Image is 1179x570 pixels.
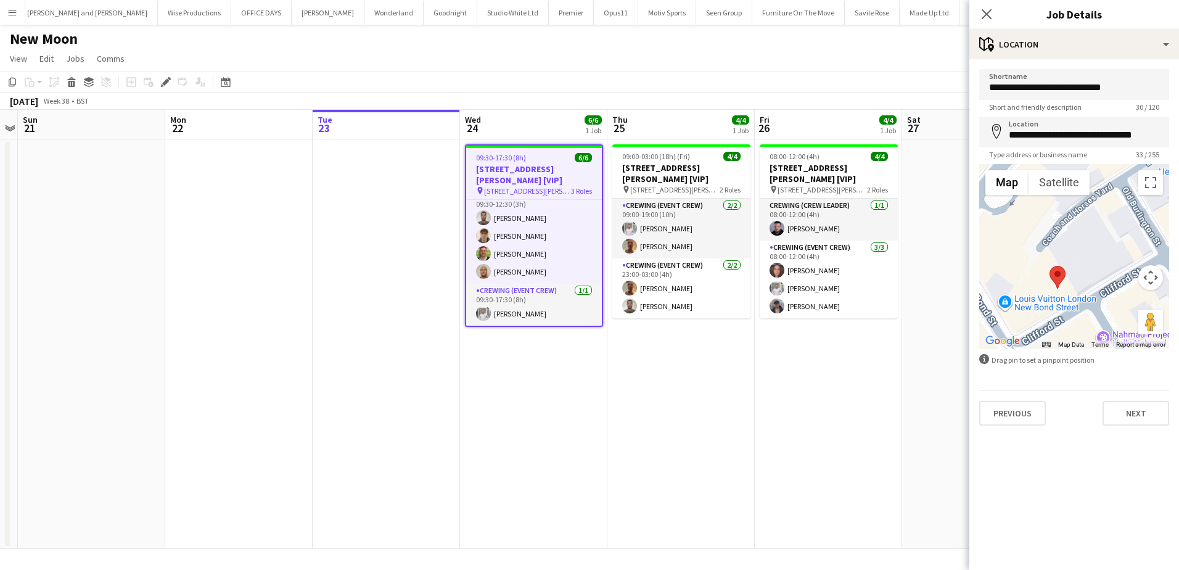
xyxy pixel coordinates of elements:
button: OFFICE DAYS [231,1,292,25]
span: Week 38 [41,96,72,105]
span: 21 [21,121,38,135]
a: Jobs [61,51,89,67]
span: 4/4 [879,115,897,125]
span: Fri [760,114,770,125]
span: 24 [463,121,481,135]
span: 08:00-12:00 (4h) [770,152,820,161]
span: Jobs [66,53,84,64]
button: Seen Group [696,1,752,25]
app-card-role: Crewing (Event Crew)2/209:00-19:00 (10h)[PERSON_NAME][PERSON_NAME] [612,199,750,258]
button: Toggle fullscreen view [1138,170,1163,195]
h3: Job Details [969,6,1179,22]
span: 23 [316,121,332,135]
button: Goodnight [424,1,477,25]
span: Thu [612,114,628,125]
button: Wise Productions [158,1,231,25]
div: [DATE] [10,95,38,107]
span: 22 [168,121,186,135]
a: View [5,51,32,67]
span: 6/6 [585,115,602,125]
button: Next [1103,401,1169,426]
span: 4/4 [871,152,888,161]
span: Type address or business name [979,150,1097,159]
app-card-role: Crewing (Event Crew)4/409:30-12:30 (3h)[PERSON_NAME][PERSON_NAME][PERSON_NAME][PERSON_NAME] [466,188,602,284]
app-job-card: 08:00-12:00 (4h)4/4[STREET_ADDRESS][PERSON_NAME] [VIP] [STREET_ADDRESS][PERSON_NAME]2 RolesCrewin... [760,144,898,318]
button: [PERSON_NAME] and [PERSON_NAME] [17,1,158,25]
img: Google [982,333,1023,349]
span: 4/4 [723,152,741,161]
span: Sun [23,114,38,125]
app-card-role: Crewing (Event Crew)1/109:30-17:30 (8h)[PERSON_NAME] [466,284,602,326]
app-job-card: 09:00-03:00 (18h) (Fri)4/4[STREET_ADDRESS][PERSON_NAME] [VIP] [STREET_ADDRESS][PERSON_NAME]2 Role... [612,144,750,318]
button: Studio White Ltd [477,1,549,25]
span: 27 [905,121,921,135]
div: 1 Job [733,126,749,135]
span: 30 / 120 [1126,102,1169,112]
button: Map camera controls [1138,265,1163,290]
div: 1 Job [585,126,601,135]
span: [STREET_ADDRESS][PERSON_NAME] [484,186,571,196]
button: Map Data [1058,341,1084,349]
a: Comms [92,51,129,67]
button: Show street map [985,170,1029,195]
button: Opus11 [594,1,638,25]
button: Motiv Sports [638,1,696,25]
a: Terms (opens in new tab) [1091,341,1109,348]
h3: [STREET_ADDRESS][PERSON_NAME] [VIP] [760,162,898,184]
app-card-role: Crewing (Event Crew)3/308:00-12:00 (4h)[PERSON_NAME][PERSON_NAME][PERSON_NAME] [760,241,898,318]
button: Wonderland [364,1,424,25]
div: 1 Job [880,126,896,135]
span: Short and friendly description [979,102,1091,112]
h3: [STREET_ADDRESS][PERSON_NAME] [VIP] [612,162,750,184]
app-card-role: Crewing (Event Crew)2/223:00-03:00 (4h)[PERSON_NAME][PERSON_NAME] [612,258,750,318]
span: Comms [97,53,125,64]
span: 4/4 [732,115,749,125]
span: [STREET_ADDRESS][PERSON_NAME] [630,185,720,194]
span: 09:30-17:30 (8h) [476,153,526,162]
h1: New Moon [10,30,78,48]
span: Tue [318,114,332,125]
a: Edit [35,51,59,67]
span: 25 [610,121,628,135]
span: 2 Roles [867,185,888,194]
button: Keyboard shortcuts [1042,341,1051,349]
span: 2 Roles [720,185,741,194]
div: BST [76,96,89,105]
span: 33 / 255 [1126,150,1169,159]
span: View [10,53,27,64]
a: Open this area in Google Maps (opens a new window) [982,333,1023,349]
button: Savile Rose [845,1,900,25]
div: Drag pin to set a pinpoint position [979,354,1169,366]
app-job-card: 09:30-17:30 (8h)6/6[STREET_ADDRESS][PERSON_NAME] [VIP] [STREET_ADDRESS][PERSON_NAME]3 RolesCrewin... [465,144,603,327]
a: Report a map error [1116,341,1165,348]
button: Made Up Ltd [900,1,959,25]
app-card-role: Crewing (Crew Leader)1/108:00-12:00 (4h)[PERSON_NAME] [760,199,898,241]
span: Wed [465,114,481,125]
button: Furniture On The Move [752,1,845,25]
span: 6/6 [575,153,592,162]
button: Premier [549,1,594,25]
button: Velvet Living [959,1,1019,25]
button: [PERSON_NAME] [292,1,364,25]
span: 3 Roles [571,186,592,196]
span: 26 [758,121,770,135]
span: Mon [170,114,186,125]
button: Drag Pegman onto the map to open Street View [1138,310,1163,334]
h3: [STREET_ADDRESS][PERSON_NAME] [VIP] [466,163,602,186]
span: [STREET_ADDRESS][PERSON_NAME] [778,185,867,194]
span: Sat [907,114,921,125]
span: Edit [39,53,54,64]
div: Location [969,30,1179,59]
button: Previous [979,401,1046,426]
button: Show satellite imagery [1029,170,1090,195]
span: 09:00-03:00 (18h) (Fri) [622,152,690,161]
